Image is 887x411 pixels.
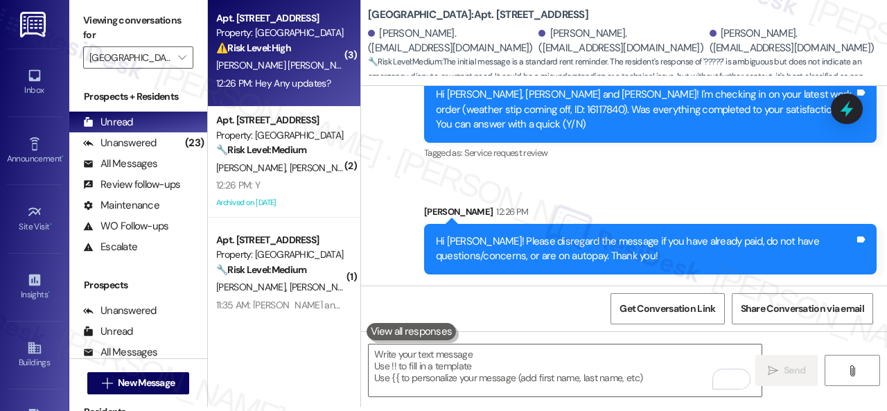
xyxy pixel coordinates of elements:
[216,299,863,311] div: 11:35 AM: [PERSON_NAME] and [PERSON_NAME], please join us for delicious potatoes in the Office [D...
[290,281,359,293] span: [PERSON_NAME]
[368,56,441,67] strong: 🔧 Risk Level: Medium
[83,324,133,339] div: Unread
[710,26,877,56] div: [PERSON_NAME]. ([EMAIL_ADDRESS][DOMAIN_NAME])
[62,152,64,161] span: •
[216,77,331,89] div: 12:26 PM: Hey Any updates?
[368,26,535,56] div: [PERSON_NAME]. ([EMAIL_ADDRESS][DOMAIN_NAME])
[216,281,290,293] span: [PERSON_NAME]
[732,293,873,324] button: Share Conversation via email
[741,301,864,316] span: Share Conversation via email
[7,336,62,374] a: Buildings
[768,365,778,376] i: 
[216,11,344,26] div: Apt. [STREET_ADDRESS]
[215,194,346,211] div: Archived on [DATE]
[216,42,291,54] strong: ⚠️ Risk Level: High
[784,363,805,378] span: Send
[611,293,724,324] button: Get Conversation Link
[538,26,705,56] div: [PERSON_NAME]. ([EMAIL_ADDRESS][DOMAIN_NAME])
[369,344,762,396] textarea: To enrich screen reader interactions, please activate Accessibility in Grammarly extension settings
[216,128,344,143] div: Property: [GEOGRAPHIC_DATA]
[69,278,207,292] div: Prospects
[83,157,157,171] div: All Messages
[83,198,159,213] div: Maintenance
[182,132,207,154] div: (23)
[290,161,359,174] span: [PERSON_NAME]
[48,288,50,297] span: •
[216,161,290,174] span: [PERSON_NAME]
[493,204,528,219] div: 12:26 PM
[436,87,854,132] div: Hi [PERSON_NAME], [PERSON_NAME] and [PERSON_NAME]! I'm checking in on your latest work order (wea...
[216,179,260,191] div: 12:26 PM: Y
[216,247,344,262] div: Property: [GEOGRAPHIC_DATA]
[464,147,548,159] span: Service request review
[87,372,190,394] button: New Message
[7,200,62,238] a: Site Visit •
[755,355,818,386] button: Send
[7,64,62,101] a: Inbox
[847,365,857,376] i: 
[83,177,180,192] div: Review follow-ups
[368,55,887,99] span: : The initial message is a standard rent reminder. The resident's response of '?????' is ambiguou...
[7,268,62,306] a: Insights •
[620,301,715,316] span: Get Conversation Link
[50,220,52,229] span: •
[69,89,207,104] div: Prospects + Residents
[216,59,357,71] span: [PERSON_NAME] [PERSON_NAME]
[83,115,133,130] div: Unread
[118,376,175,390] span: New Message
[83,10,193,46] label: Viewing conversations for
[83,240,137,254] div: Escalate
[83,136,157,150] div: Unanswered
[216,143,306,156] strong: 🔧 Risk Level: Medium
[83,304,157,318] div: Unanswered
[89,46,171,69] input: All communities
[216,233,344,247] div: Apt. [STREET_ADDRESS]
[20,12,49,37] img: ResiDesk Logo
[216,263,306,276] strong: 🔧 Risk Level: Medium
[83,219,168,234] div: WO Follow-ups
[216,26,344,40] div: Property: [GEOGRAPHIC_DATA]
[436,234,854,264] div: Hi [PERSON_NAME]! Please disregard the message if you have already paid, do not have questions/co...
[216,113,344,128] div: Apt. [STREET_ADDRESS]
[424,143,877,163] div: Tagged as:
[83,345,157,360] div: All Messages
[102,378,112,389] i: 
[368,8,588,22] b: [GEOGRAPHIC_DATA]: Apt. [STREET_ADDRESS]
[178,52,186,63] i: 
[424,204,877,224] div: [PERSON_NAME]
